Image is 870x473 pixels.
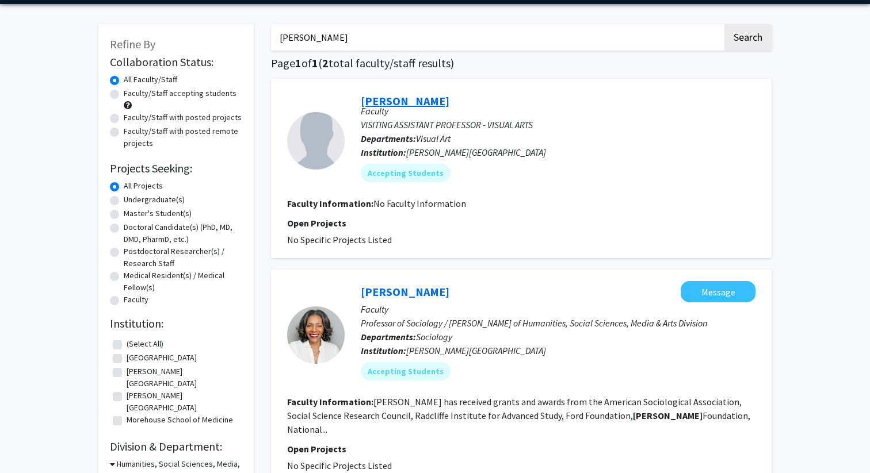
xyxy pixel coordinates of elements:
label: Medical Resident(s) / Medical Fellow(s) [124,270,242,294]
label: [PERSON_NAME][GEOGRAPHIC_DATA] [127,366,239,390]
p: Faculty [361,104,755,118]
label: Faculty/Staff with posted projects [124,111,242,124]
h2: Institution: [110,317,242,330]
b: Faculty Information: [287,396,373,407]
span: 2 [322,56,329,70]
span: Refine By [110,37,155,51]
label: Faculty [124,294,148,306]
a: [PERSON_NAME] [361,284,449,299]
p: Open Projects [287,216,755,230]
a: [PERSON_NAME] [361,94,449,108]
label: Undergraduate(s) [124,194,185,206]
p: Open Projects [287,442,755,456]
label: Master's Student(s) [124,207,192,220]
span: [PERSON_NAME][GEOGRAPHIC_DATA] [406,147,546,158]
span: 1 [312,56,318,70]
span: Sociology [416,331,452,343]
label: All Faculty/Staff [124,74,177,86]
b: Faculty Information: [287,198,373,209]
mat-chip: Accepting Students [361,164,451,182]
label: All Projects [124,180,163,192]
button: Search [724,24,772,51]
h2: Division & Department: [110,440,242,453]
label: Postdoctoral Researcher(s) / Research Staff [124,245,242,270]
b: Departments: [361,331,416,343]
label: Faculty/Staff accepting students [124,87,236,99]
span: No Specific Projects Listed [287,234,392,245]
h2: Collaboration Status: [110,55,242,69]
label: [GEOGRAPHIC_DATA] [127,352,197,364]
label: (Select All) [127,338,163,350]
label: [PERSON_NAME][GEOGRAPHIC_DATA] [127,390,239,414]
b: Departments: [361,133,416,144]
p: Professor of Sociology / [PERSON_NAME] of Humanities, Social Sciences, Media & Arts Division [361,316,755,330]
fg-read-more: [PERSON_NAME] has received grants and awards from the American Sociological Association, Social S... [287,396,750,435]
b: [PERSON_NAME] [633,410,703,421]
label: Doctoral Candidate(s) (PhD, MD, DMD, PharmD, etc.) [124,221,242,245]
input: Search Keywords [271,24,723,51]
span: [PERSON_NAME][GEOGRAPHIC_DATA] [406,345,546,356]
label: Morehouse School of Medicine [127,414,233,426]
p: VISITING ASSISTANT PROFESSOR - VISUAL ARTS [361,118,755,132]
b: Institution: [361,345,406,356]
span: No Faculty Information [373,198,466,209]
h2: Projects Seeking: [110,161,242,175]
iframe: Chat [9,421,49,464]
button: Message Regine O. Jackson [681,281,755,302]
p: Faculty [361,302,755,316]
b: Institution: [361,147,406,158]
span: Visual Art [416,133,451,144]
span: No Specific Projects Listed [287,460,392,471]
span: 1 [295,56,302,70]
label: Faculty/Staff with posted remote projects [124,125,242,149]
mat-chip: Accepting Students [361,362,451,380]
h1: Page of ( total faculty/staff results) [271,56,772,70]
